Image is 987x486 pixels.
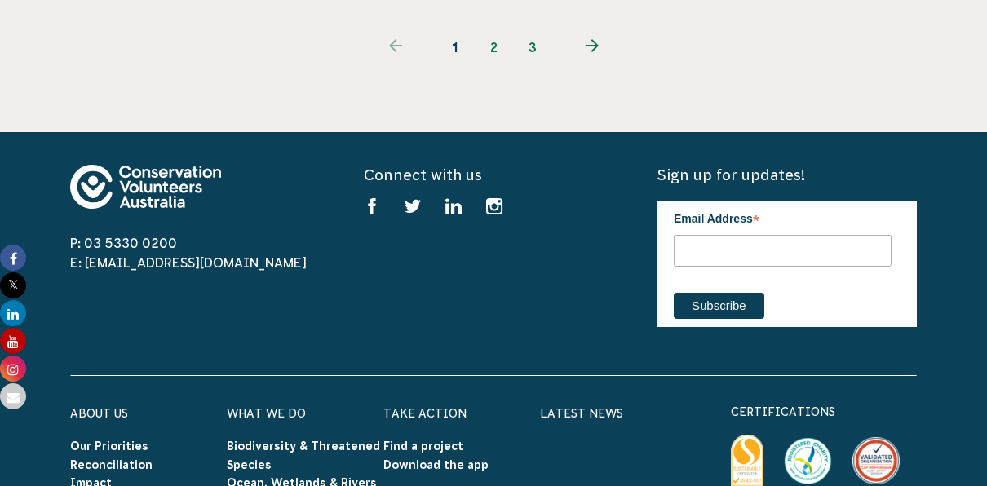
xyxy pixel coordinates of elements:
a: Take Action [383,407,467,420]
h5: Connect with us [364,165,623,185]
label: Email Address [674,201,892,232]
a: 3 [513,28,552,67]
a: E: [EMAIL_ADDRESS][DOMAIN_NAME] [70,255,307,270]
span: 1 [435,28,474,67]
ul: Pagination [356,28,631,67]
a: Reconciliation [70,458,153,471]
a: P: 03 5330 0200 [70,236,177,250]
a: Download the app [383,458,489,471]
p: certifications [731,402,917,422]
a: Next page [552,28,631,67]
a: About Us [70,407,128,420]
img: logo-footer.svg [70,165,221,209]
a: 2 [474,28,513,67]
a: Biodiversity & Threatened Species [227,440,380,471]
a: Find a project [383,440,463,453]
input: Subscribe [674,293,764,319]
a: What We Do [227,407,306,420]
a: Latest News [540,407,623,420]
h5: Sign up for updates! [657,165,917,185]
a: Our Priorities [70,440,148,453]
